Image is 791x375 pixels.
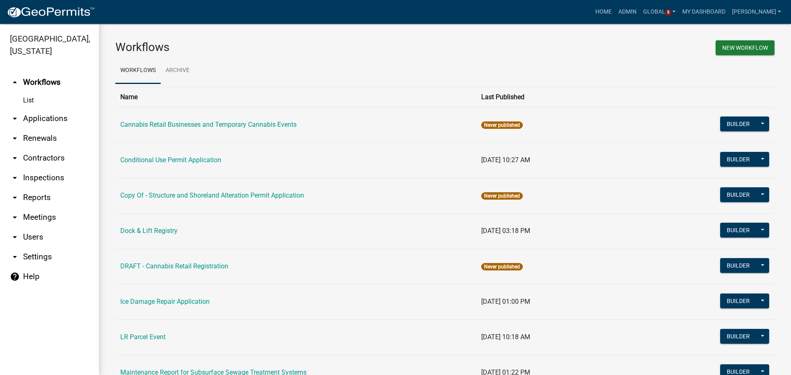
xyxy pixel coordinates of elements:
a: Cannabis Retail Businesses and Temporary Cannabis Events [120,121,297,128]
a: My Dashboard [679,4,729,20]
i: help [10,272,20,282]
span: Never published [481,263,523,270]
i: arrow_drop_down [10,252,20,262]
a: DRAFT - Cannabis Retail Registration [120,262,228,270]
span: 5 [665,9,671,16]
a: Admin [615,4,640,20]
button: Builder [720,293,756,308]
button: Builder [720,116,756,131]
a: Global5 [640,4,679,20]
a: [PERSON_NAME] [729,4,784,20]
i: arrow_drop_down [10,173,20,183]
a: Copy Of - Structure and Shoreland Alteration Permit Application [120,191,304,199]
i: arrow_drop_down [10,153,20,163]
a: Workflows [115,58,161,84]
button: Builder [720,152,756,167]
a: Home [592,4,615,20]
span: [DATE] 03:18 PM [481,227,530,235]
button: Builder [720,223,756,238]
span: [DATE] 01:00 PM [481,298,530,305]
i: arrow_drop_down [10,133,20,143]
a: Conditional Use Permit Application [120,156,221,164]
a: Dock & Lift Registry [120,227,178,235]
th: Name [115,87,476,107]
th: Last Published [476,87,667,107]
a: Archive [161,58,194,84]
span: [DATE] 10:18 AM [481,333,530,341]
a: LR Parcel Event [120,333,166,341]
i: arrow_drop_down [10,193,20,203]
button: Builder [720,187,756,202]
span: Never published [481,192,523,200]
button: Builder [720,329,756,344]
button: New Workflow [716,40,775,55]
span: Never published [481,121,523,129]
i: arrow_drop_down [10,232,20,242]
i: arrow_drop_down [10,114,20,123]
span: [DATE] 10:27 AM [481,156,530,164]
i: arrow_drop_down [10,212,20,222]
h3: Workflows [115,40,439,54]
a: Ice Damage Repair Application [120,298,210,305]
button: Builder [720,258,756,273]
i: arrow_drop_up [10,77,20,87]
